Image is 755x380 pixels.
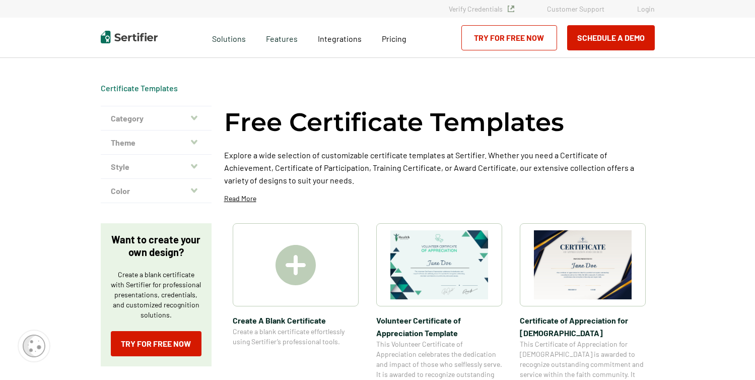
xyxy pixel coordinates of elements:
[224,149,655,186] p: Explore a wide selection of customizable certificate templates at Sertifier. Whether you need a C...
[318,34,362,43] span: Integrations
[376,314,502,339] span: Volunteer Certificate of Appreciation Template
[520,314,646,339] span: Certificate of Appreciation for [DEMOGRAPHIC_DATA]​
[382,34,406,43] span: Pricing
[276,245,316,285] img: Create A Blank Certificate
[461,25,557,50] a: Try for Free Now
[101,106,212,131] button: Category
[508,6,514,12] img: Verified
[449,5,514,13] a: Verify Credentials
[111,270,201,320] p: Create a blank certificate with Sertifier for professional presentations, credentials, and custom...
[705,332,755,380] iframe: Chat Widget
[23,335,45,357] img: Cookie Popup Icon
[637,5,655,13] a: Login
[101,155,212,179] button: Style
[101,83,178,93] a: Certificate Templates
[101,131,212,155] button: Theme
[547,5,604,13] a: Customer Support
[390,230,488,299] img: Volunteer Certificate of Appreciation Template
[101,83,178,93] div: Breadcrumb
[266,31,298,44] span: Features
[233,327,359,347] span: Create a blank certificate effortlessly using Sertifier’s professional tools.
[212,31,246,44] span: Solutions
[382,31,406,44] a: Pricing
[111,233,201,259] p: Want to create your own design?
[567,25,655,50] button: Schedule a Demo
[101,179,212,203] button: Color
[101,31,158,43] img: Sertifier | Digital Credentialing Platform
[318,31,362,44] a: Integrations
[224,106,564,139] h1: Free Certificate Templates
[534,230,632,299] img: Certificate of Appreciation for Church​
[111,331,201,356] a: Try for Free Now
[224,194,256,204] p: Read More
[233,314,359,327] span: Create A Blank Certificate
